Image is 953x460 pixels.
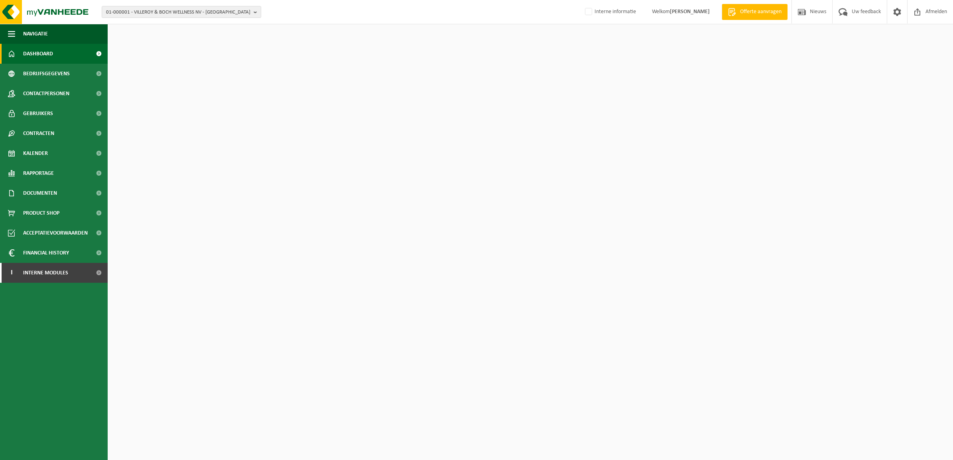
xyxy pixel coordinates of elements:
span: Contracten [23,123,54,143]
button: 01-000001 - VILLEROY & BOCH WELLNESS NV - [GEOGRAPHIC_DATA] [102,6,261,18]
label: Interne informatie [583,6,636,18]
span: 01-000001 - VILLEROY & BOCH WELLNESS NV - [GEOGRAPHIC_DATA] [106,6,250,18]
span: Dashboard [23,44,53,64]
span: Documenten [23,183,57,203]
span: Kalender [23,143,48,163]
span: Financial History [23,243,69,263]
span: Interne modules [23,263,68,283]
span: Acceptatievoorwaarden [23,223,88,243]
span: Offerte aanvragen [738,8,784,16]
span: Rapportage [23,163,54,183]
span: Product Shop [23,203,59,223]
strong: [PERSON_NAME] [670,9,710,15]
span: I [8,263,15,283]
span: Navigatie [23,24,48,44]
a: Offerte aanvragen [722,4,788,20]
span: Bedrijfsgegevens [23,64,70,84]
span: Gebruikers [23,104,53,123]
span: Contactpersonen [23,84,69,104]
